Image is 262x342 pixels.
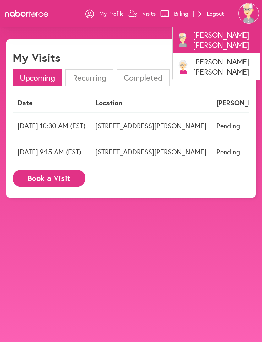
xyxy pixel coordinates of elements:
img: 28479a6084c73c1d882b58007db4b51f.png [238,3,259,24]
h1: My Visits [13,51,60,64]
td: [STREET_ADDRESS][PERSON_NAME] [90,113,211,139]
p: [PERSON_NAME] [PERSON_NAME] [173,27,260,53]
th: Date [13,94,90,112]
p: Billing [174,10,188,17]
p: Logout [207,10,224,17]
th: Location [90,94,211,112]
img: efc20bcf08b0dac87679abea64c1faab.png [176,60,190,74]
li: Completed [117,69,170,86]
a: Book a Visit [13,174,85,180]
td: [DATE] 9:15 AM (EST) [13,139,90,165]
img: 28479a6084c73c1d882b58007db4b51f.png [176,33,190,47]
td: [STREET_ADDRESS][PERSON_NAME] [90,139,211,165]
p: [PERSON_NAME] [PERSON_NAME] [173,53,260,80]
td: [DATE] 10:30 AM (EST) [13,113,90,139]
a: Logout [193,4,224,23]
p: My Profile [99,10,124,17]
li: Upcoming [13,69,62,86]
a: Billing [160,4,188,23]
button: Book a Visit [13,170,85,187]
a: Visits [128,4,156,23]
li: Recurring [65,69,113,86]
a: My Profile [85,4,124,23]
p: Visits [142,10,156,17]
